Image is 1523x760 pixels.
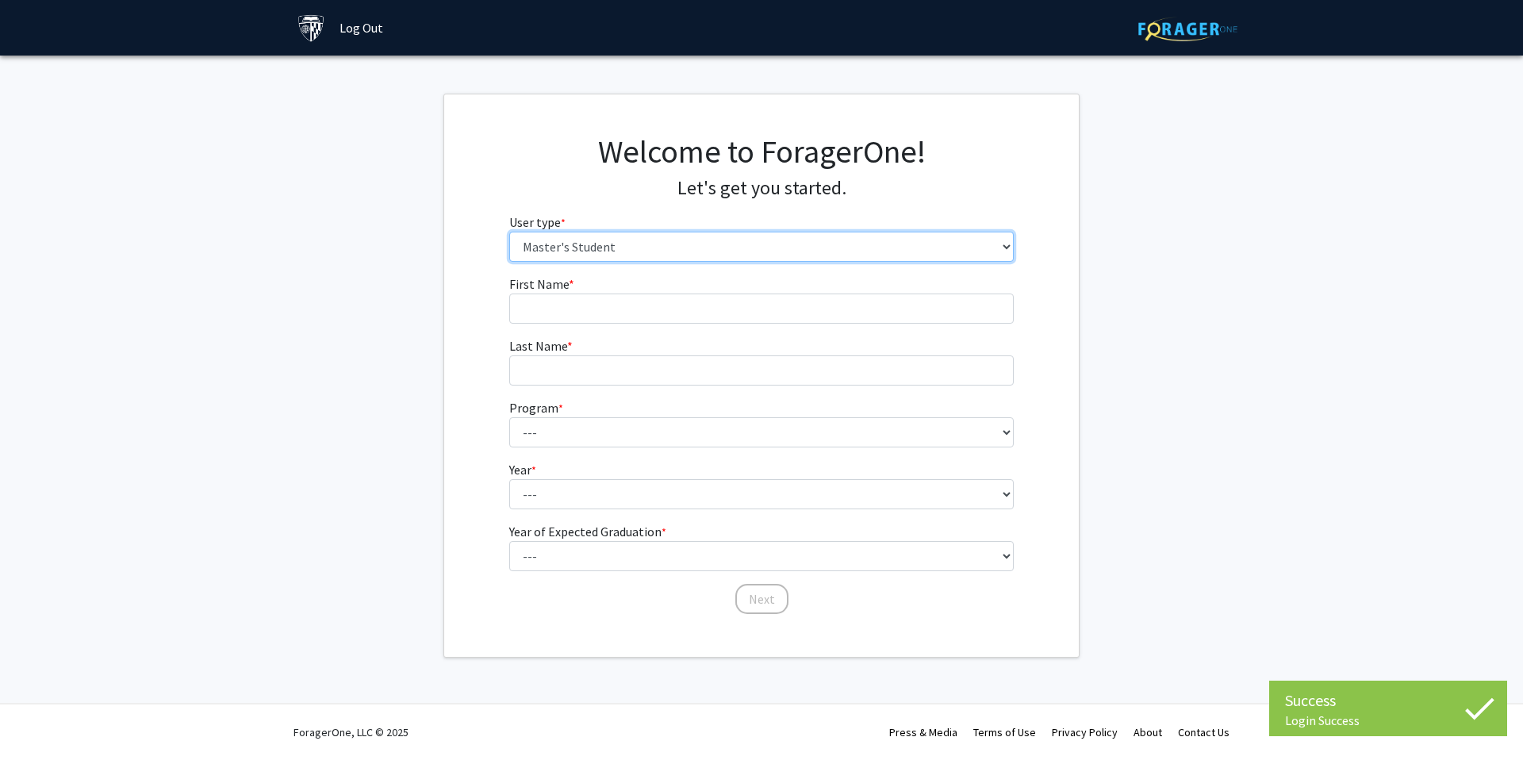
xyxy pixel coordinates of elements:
[1134,725,1162,739] a: About
[297,14,325,42] img: Johns Hopkins University Logo
[1178,725,1230,739] a: Contact Us
[973,725,1036,739] a: Terms of Use
[735,584,788,614] button: Next
[509,177,1015,200] h4: Let's get you started.
[293,704,409,760] div: ForagerOne, LLC © 2025
[1138,17,1237,41] img: ForagerOne Logo
[509,338,567,354] span: Last Name
[509,522,666,541] label: Year of Expected Graduation
[889,725,957,739] a: Press & Media
[509,460,536,479] label: Year
[509,132,1015,171] h1: Welcome to ForagerOne!
[509,276,569,292] span: First Name
[1285,712,1491,728] div: Login Success
[509,213,566,232] label: User type
[1285,689,1491,712] div: Success
[1052,725,1118,739] a: Privacy Policy
[509,398,563,417] label: Program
